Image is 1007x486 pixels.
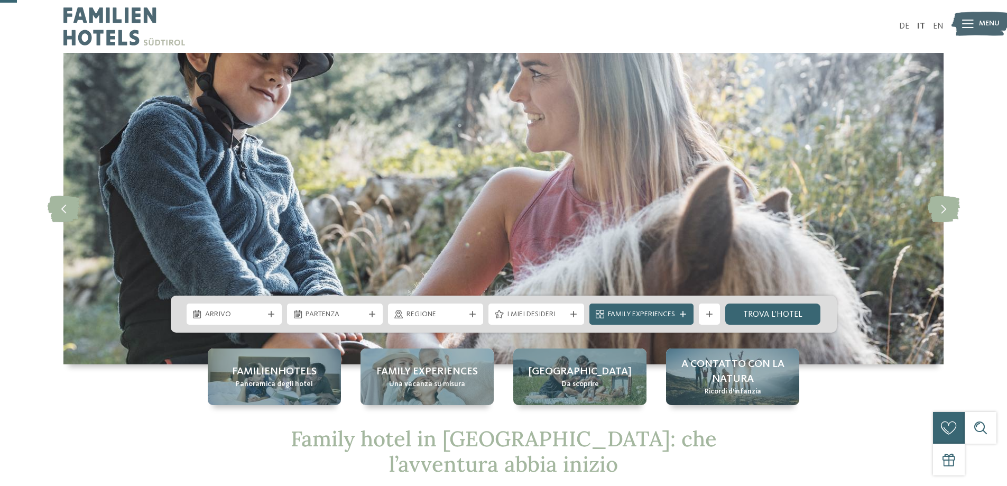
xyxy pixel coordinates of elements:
[376,364,478,379] span: Family experiences
[513,349,646,405] a: Family hotel in Trentino Alto Adige: la vacanza ideale per grandi e piccini [GEOGRAPHIC_DATA] Da ...
[236,379,313,390] span: Panoramica degli hotel
[561,379,599,390] span: Da scoprire
[361,349,494,405] a: Family hotel in Trentino Alto Adige: la vacanza ideale per grandi e piccini Family experiences Un...
[389,379,465,390] span: Una vacanza su misura
[529,364,632,379] span: [GEOGRAPHIC_DATA]
[933,22,944,31] a: EN
[917,22,925,31] a: IT
[705,387,761,397] span: Ricordi d’infanzia
[232,364,317,379] span: Familienhotels
[205,309,264,320] span: Arrivo
[407,309,465,320] span: Regione
[306,309,364,320] span: Partenza
[608,309,675,320] span: Family Experiences
[677,357,789,387] span: A contatto con la natura
[291,425,717,478] span: Family hotel in [GEOGRAPHIC_DATA]: che l’avventura abbia inizio
[899,22,909,31] a: DE
[507,309,566,320] span: I miei desideri
[63,53,944,364] img: Family hotel in Trentino Alto Adige: la vacanza ideale per grandi e piccini
[979,19,1000,29] span: Menu
[208,349,341,405] a: Family hotel in Trentino Alto Adige: la vacanza ideale per grandi e piccini Familienhotels Panora...
[666,349,799,405] a: Family hotel in Trentino Alto Adige: la vacanza ideale per grandi e piccini A contatto con la nat...
[725,304,821,325] a: trova l’hotel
